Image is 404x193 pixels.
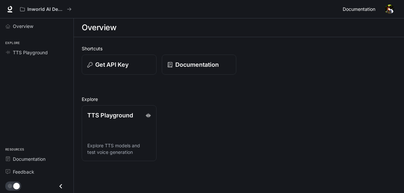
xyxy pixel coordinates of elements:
a: TTS Playground [3,47,71,58]
button: Get API Key [82,55,157,75]
span: Documentation [343,5,375,13]
h1: Overview [82,21,116,34]
a: Feedback [3,166,71,178]
span: Dark mode toggle [13,182,20,189]
p: Documentation [175,60,219,69]
a: Documentation [3,153,71,165]
h2: Explore [82,96,396,103]
h2: Shortcuts [82,45,396,52]
button: All workspaces [17,3,74,16]
a: Documentation [162,55,237,75]
p: Get API Key [95,60,129,69]
p: Inworld AI Demos [27,7,64,12]
button: Close drawer [53,180,68,193]
a: Documentation [340,3,380,16]
a: TTS PlaygroundExplore TTS models and test voice generation [82,105,157,161]
span: Documentation [13,156,45,162]
p: Explore TTS models and test voice generation [87,142,151,156]
img: User avatar [385,5,394,14]
span: Feedback [13,168,34,175]
button: User avatar [383,3,396,16]
a: Overview [3,20,71,32]
span: TTS Playground [13,49,48,56]
span: Overview [13,23,33,30]
p: TTS Playground [87,111,133,120]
